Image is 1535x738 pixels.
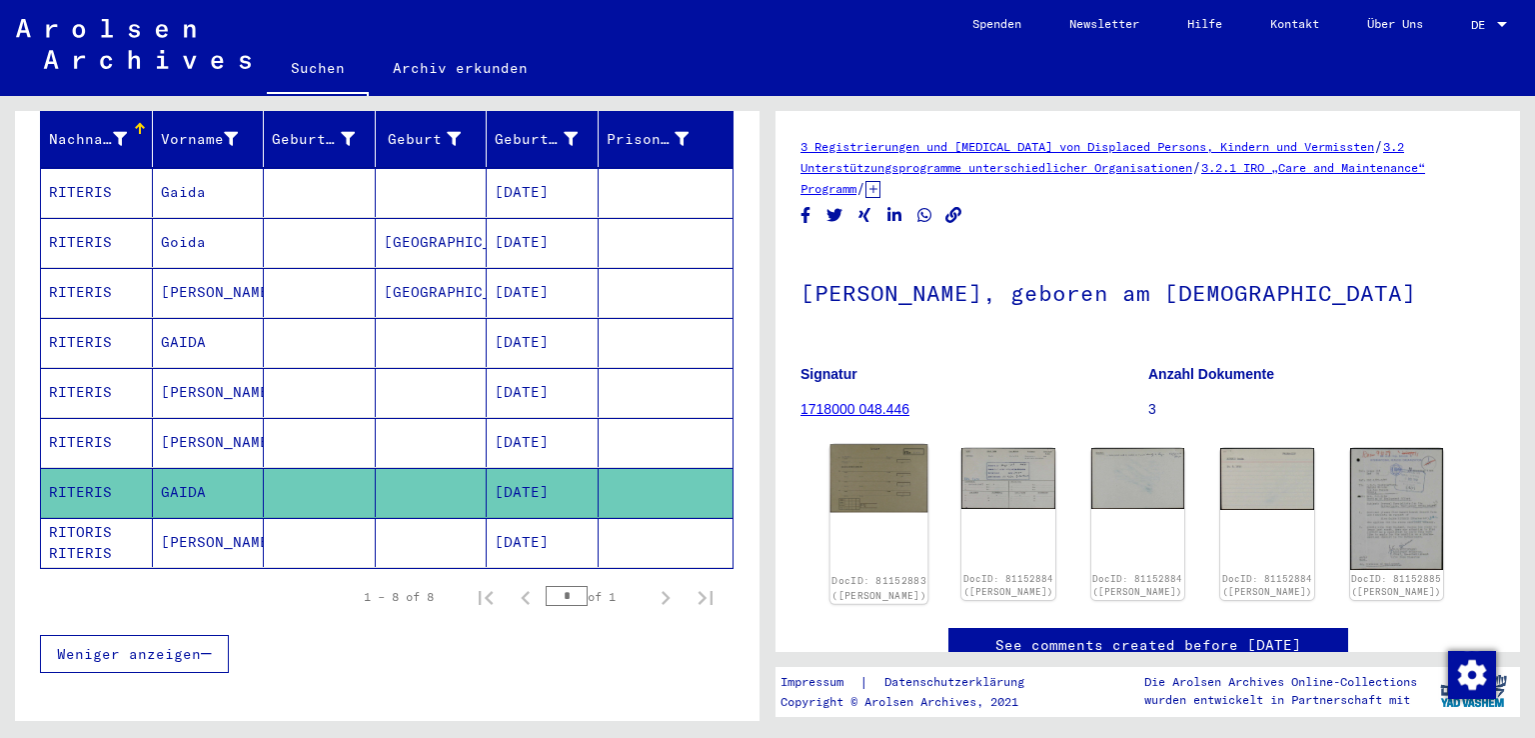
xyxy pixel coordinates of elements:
[824,203,845,228] button: Share on Twitter
[1148,399,1495,420] p: 3
[686,577,726,617] button: Last page
[487,168,599,217] mat-cell: [DATE]
[41,168,153,217] mat-cell: RITERIS
[800,139,1374,154] a: 3 Registrierungen und [MEDICAL_DATA] von Displaced Persons, Kindern und Vermissten
[153,368,265,417] mat-cell: [PERSON_NAME]
[16,19,251,69] img: Arolsen_neg.svg
[1144,673,1417,691] p: Die Arolsen Archives Online-Collections
[376,111,488,167] mat-header-cell: Geburt‏
[800,401,909,417] a: 1718000 048.446
[856,179,865,197] span: /
[963,573,1053,598] a: DocID: 81152884 ([PERSON_NAME])
[884,203,905,228] button: Share on LinkedIn
[646,577,686,617] button: Next page
[49,129,127,150] div: Nachname
[272,129,355,150] div: Geburtsname
[854,203,875,228] button: Share on Xing
[1471,18,1493,32] span: DE
[41,518,153,567] mat-cell: RITORIS RITERIS
[153,111,265,167] mat-header-cell: Vorname
[607,129,690,150] div: Prisoner #
[914,203,935,228] button: Share on WhatsApp
[153,268,265,317] mat-cell: [PERSON_NAME]
[800,247,1495,335] h1: [PERSON_NAME], geboren am [DEMOGRAPHIC_DATA]
[961,448,1054,509] img: 001.jpg
[384,123,487,155] div: Geburt‏
[1222,573,1312,598] a: DocID: 81152884 ([PERSON_NAME])
[264,111,376,167] mat-header-cell: Geburtsname
[1436,666,1511,716] img: yv_logo.png
[831,575,926,601] a: DocID: 81152883 ([PERSON_NAME])
[495,129,578,150] div: Geburtsdatum
[1092,573,1182,598] a: DocID: 81152884 ([PERSON_NAME])
[487,368,599,417] mat-cell: [DATE]
[487,268,599,317] mat-cell: [DATE]
[41,368,153,417] mat-cell: RITERIS
[161,129,239,150] div: Vorname
[376,218,488,267] mat-cell: [GEOGRAPHIC_DATA]
[41,418,153,467] mat-cell: RITERIS
[466,577,506,617] button: First page
[487,218,599,267] mat-cell: [DATE]
[41,268,153,317] mat-cell: RITERIS
[487,518,599,567] mat-cell: [DATE]
[272,123,380,155] div: Geburtsname
[57,645,201,663] span: Weniger anzeigen
[153,418,265,467] mat-cell: [PERSON_NAME]
[1192,158,1201,176] span: /
[943,203,964,228] button: Copy link
[1144,691,1417,709] p: wurden entwickelt in Partnerschaft mit
[995,635,1301,656] a: See comments created before [DATE]
[780,693,1048,711] p: Copyright © Arolsen Archives, 2021
[384,129,462,150] div: Geburt‏
[1350,448,1443,570] img: 001.jpg
[487,318,599,367] mat-cell: [DATE]
[41,318,153,367] mat-cell: RITERIS
[487,111,599,167] mat-header-cell: Geburtsdatum
[153,468,265,517] mat-cell: GAIDA
[1091,448,1184,509] img: 002.jpg
[49,123,152,155] div: Nachname
[868,672,1048,693] a: Datenschutzerklärung
[153,168,265,217] mat-cell: Gaida
[369,44,552,92] a: Archiv erkunden
[376,268,488,317] mat-cell: [GEOGRAPHIC_DATA]
[41,111,153,167] mat-header-cell: Nachname
[161,123,264,155] div: Vorname
[153,518,265,567] mat-cell: [PERSON_NAME]
[41,468,153,517] mat-cell: RITERIS
[153,218,265,267] mat-cell: Goida
[607,123,715,155] div: Prisoner #
[546,587,646,606] div: of 1
[795,203,816,228] button: Share on Facebook
[1448,651,1496,699] img: Zustimmung ändern
[1374,137,1383,155] span: /
[1220,448,1313,510] img: 003.jpg
[830,444,928,512] img: 001.jpg
[364,588,434,606] div: 1 – 8 of 8
[41,218,153,267] mat-cell: RITERIS
[40,635,229,673] button: Weniger anzeigen
[506,577,546,617] button: Previous page
[1351,573,1441,598] a: DocID: 81152885 ([PERSON_NAME])
[487,468,599,517] mat-cell: [DATE]
[599,111,734,167] mat-header-cell: Prisoner #
[800,366,857,382] b: Signatur
[780,672,859,693] a: Impressum
[487,418,599,467] mat-cell: [DATE]
[153,318,265,367] mat-cell: GAIDA
[780,672,1048,693] div: |
[267,44,369,96] a: Suchen
[1148,366,1274,382] b: Anzahl Dokumente
[495,123,603,155] div: Geburtsdatum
